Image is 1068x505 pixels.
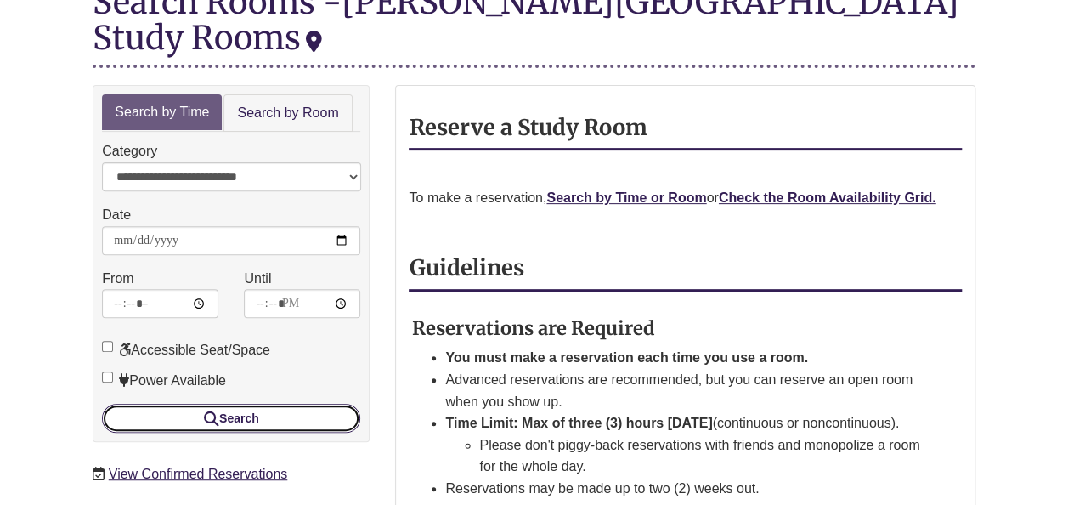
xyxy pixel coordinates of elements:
[102,339,270,361] label: Accessible Seat/Space
[109,467,287,481] a: View Confirmed Reservations
[244,268,271,290] label: Until
[102,404,360,433] button: Search
[102,140,157,162] label: Category
[102,341,113,352] input: Accessible Seat/Space
[409,254,523,281] strong: Guidelines
[223,94,352,133] a: Search by Room
[102,372,113,383] input: Power Available
[102,268,133,290] label: From
[409,187,961,209] p: To make a reservation, or
[445,478,920,500] li: Reservations may be made up to two (2) weeks out.
[409,114,647,141] strong: Reserve a Study Room
[445,416,712,430] strong: Time Limit: Max of three (3) hours [DATE]
[411,316,654,340] strong: Reservations are Required
[445,350,808,365] strong: You must make a reservation each time you use a room.
[102,94,222,131] a: Search by Time
[445,369,920,412] li: Advanced reservations are recommended, but you can reserve an open room when you show up.
[445,412,920,478] li: (continuous or noncontinuous).
[102,204,131,226] label: Date
[546,190,706,205] a: Search by Time or Room
[719,190,936,205] a: Check the Room Availability Grid.
[102,370,226,392] label: Power Available
[479,434,920,478] li: Please don't piggy-back reservations with friends and monopolize a room for the whole day.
